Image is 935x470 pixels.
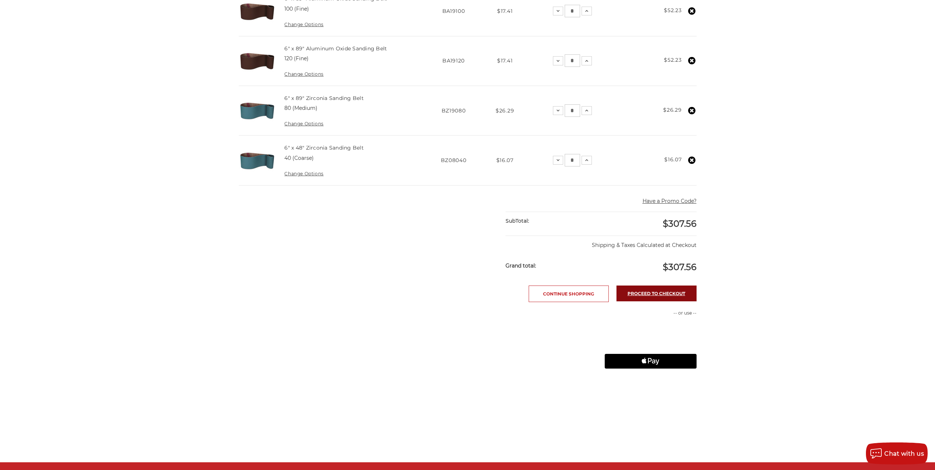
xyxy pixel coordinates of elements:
dd: 80 (Medium) [284,104,317,112]
strong: $52.23 [664,7,682,14]
strong: $16.07 [664,156,682,163]
span: BA19120 [442,57,465,64]
button: Chat with us [866,442,928,464]
span: BA19100 [442,8,465,14]
input: 6" x 48" Zirconia Sanding Belt Quantity: [565,154,580,166]
span: BZ08040 [441,157,467,164]
a: Change Options [284,71,323,77]
span: $16.07 [496,157,514,164]
strong: $52.23 [664,57,682,63]
iframe: PayPal-paylater [605,336,697,350]
span: $17.41 [497,57,513,64]
img: 6" x 89" Zirconia Sanding Belt [239,92,276,129]
span: $17.41 [497,8,513,14]
span: Chat with us [884,450,924,457]
strong: $26.29 [663,107,682,113]
dd: 100 (Fine) [284,5,309,13]
span: $307.56 [663,218,697,229]
img: 6" x 48" Zirconia Sanding Belt [239,142,276,179]
span: BZ19080 [442,107,466,114]
dd: 40 (Coarse) [284,154,314,162]
div: SubTotal: [506,212,601,230]
p: -- or use -- [605,310,697,316]
strong: Grand total: [506,262,536,269]
input: 6" x 89" Aluminum Oxide Sanding Belt Quantity: [565,54,580,67]
a: Change Options [284,171,323,176]
img: 6" x 89" Aluminum Oxide Sanding Belt [239,43,276,79]
input: 6" x 89" Aluminum Oxide Sanding Belt Quantity: [565,5,580,17]
a: Change Options [284,121,323,126]
p: Shipping & Taxes Calculated at Checkout [506,236,696,249]
a: Continue Shopping [529,286,609,302]
button: Have a Promo Code? [643,197,697,205]
input: 6" x 89" Zirconia Sanding Belt Quantity: [565,104,580,117]
span: $307.56 [663,262,697,272]
dd: 120 (Fine) [284,55,309,62]
a: Change Options [284,22,323,27]
a: 6" x 89" Aluminum Oxide Sanding Belt [284,45,387,52]
a: 6" x 89" Zirconia Sanding Belt [284,95,364,101]
span: $26.29 [496,107,514,114]
a: 6" x 48" Zirconia Sanding Belt [284,144,364,151]
a: Proceed to checkout [616,286,697,301]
